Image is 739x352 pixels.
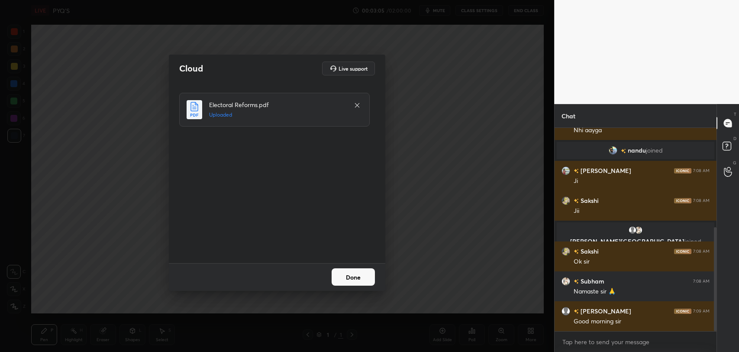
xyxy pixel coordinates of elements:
[574,317,710,326] div: Good morning sir
[574,177,710,186] div: Ji
[562,196,570,205] img: 0e3ee3fcff404f8280ac4a0b0db3dd51.jpg
[579,277,604,286] h6: Subham
[621,149,626,153] img: no-rating-badge.077c3623.svg
[574,169,579,173] img: no-rating-badge.077c3623.svg
[574,126,710,135] div: Nhi aayga
[574,309,579,314] img: no-rating-badge.077c3623.svg
[562,247,570,256] img: 0e3ee3fcff404f8280ac4a0b0db3dd51.jpg
[332,268,375,286] button: Done
[693,249,710,254] div: 7:08 AM
[555,128,716,331] div: grid
[628,147,646,154] span: nandu
[562,238,709,245] p: [PERSON_NAME][GEOGRAPHIC_DATA]
[209,100,345,109] h4: Electoral Reforms.pdf
[579,306,631,316] h6: [PERSON_NAME]
[574,257,710,266] div: Ok sir
[579,196,599,205] h6: Sakshi
[574,207,710,215] div: Jii
[733,135,736,142] p: D
[674,249,691,254] img: iconic-dark.1390631f.png
[574,199,579,203] img: no-rating-badge.077c3623.svg
[574,287,710,296] div: Namaste sir 🙏
[179,63,203,74] h2: Cloud
[574,279,579,284] img: no-rating-badge.077c3623.svg
[693,198,710,203] div: 7:08 AM
[574,249,579,254] img: no-rating-badge.077c3623.svg
[562,166,570,175] img: 25e9c11cacbc4f0e825a20759ec7bb6d.jpg
[693,168,710,173] div: 7:08 AM
[634,226,643,235] img: d0d76d42a455417296be4894f57f111c.jpg
[339,66,368,71] h5: Live support
[579,247,599,256] h6: Sakshi
[628,226,637,235] img: default.png
[674,309,691,314] img: iconic-dark.1390631f.png
[684,237,701,245] span: joined
[646,147,663,154] span: joined
[674,168,691,173] img: iconic-dark.1390631f.png
[209,111,345,119] h5: Uploaded
[562,277,570,286] img: d0d76d42a455417296be4894f57f111c.jpg
[674,198,691,203] img: iconic-dark.1390631f.png
[555,104,582,127] p: Chat
[733,160,736,166] p: G
[579,166,631,175] h6: [PERSON_NAME]
[609,146,617,155] img: 07d37a5c347b4bd0aa0fa0ff00a2a0a8.75569888_3
[693,309,710,314] div: 7:09 AM
[562,307,570,316] img: default.png
[693,279,710,284] div: 7:08 AM
[734,111,736,117] p: T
